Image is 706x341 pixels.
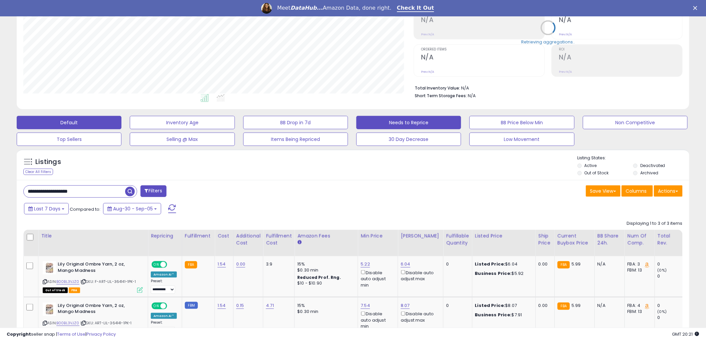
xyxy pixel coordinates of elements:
[236,302,244,309] a: 0.15
[266,302,274,309] a: 4.71
[86,331,116,337] a: Privacy Policy
[266,261,289,267] div: 3.9
[35,157,61,167] h5: Listings
[586,185,621,197] button: Save View
[475,270,512,277] b: Business Price:
[23,169,53,175] div: Clear All Filters
[658,268,667,273] small: (0%)
[297,261,353,267] div: 15%
[80,320,132,326] span: | SKU: ART-LIL-364141-1PK-1
[43,261,143,292] div: ASIN:
[583,116,688,129] button: Non Competitive
[361,261,370,268] a: 5.22
[218,261,226,268] a: 1.54
[640,163,665,168] label: Deactivated
[297,281,353,286] div: $10 - $10.90
[17,116,121,129] button: Default
[539,261,550,267] div: 0.00
[401,269,438,282] div: Disable auto adjust max
[361,232,395,239] div: Min Price
[401,302,410,309] a: 8.07
[539,232,552,246] div: Ship Price
[266,232,292,246] div: Fulfillment Cost
[151,279,177,294] div: Preset:
[658,303,685,309] div: 0
[297,309,353,315] div: $0.30 min
[297,303,353,309] div: 15%
[598,232,622,246] div: BB Share 24h.
[56,320,79,326] a: B00BL3VJZ0
[401,232,440,239] div: [PERSON_NAME]
[236,261,246,268] a: 0.00
[475,271,531,277] div: $5.92
[469,133,574,146] button: Low Movement
[297,267,353,273] div: $0.30 min
[152,262,160,268] span: ON
[297,232,355,239] div: Amazon Fees
[218,232,231,239] div: Cost
[397,5,434,12] a: Check It Out
[236,232,261,246] div: Additional Cost
[7,331,116,338] div: seller snap | |
[622,185,653,197] button: Columns
[627,220,683,227] div: Displaying 1 to 3 of 3 items
[572,302,581,309] span: 5.99
[658,261,685,267] div: 0
[130,133,235,146] button: Selling @ Max
[151,313,177,319] div: Amazon AI *
[658,309,667,314] small: (0%)
[361,310,393,329] div: Disable auto adjust min
[291,5,323,11] i: DataHub...
[654,185,683,197] button: Actions
[43,288,68,293] span: All listings that are currently out of stock and unavailable for purchase on Amazon
[185,302,198,309] small: FBM
[218,302,226,309] a: 1.54
[24,203,69,214] button: Last 7 Days
[56,279,79,285] a: B00BL3VJZ0
[658,273,685,279] div: 0
[598,261,620,267] div: N/A
[558,303,570,310] small: FBA
[151,320,177,335] div: Preset:
[585,170,609,176] label: Out of Stock
[58,261,139,275] b: Lily Original Ombre Yarn, 2 oz, Mango Madness
[261,3,272,14] img: Profile image for Georgie
[356,133,461,146] button: 30 Day Decrease
[640,170,658,176] label: Archived
[628,261,650,267] div: FBA: 3
[598,303,620,309] div: N/A
[361,302,370,309] a: 7.54
[34,205,60,212] span: Last 7 Days
[69,288,80,293] span: FBA
[658,232,682,246] div: Total Rev.
[693,6,700,10] div: Close
[446,232,469,246] div: Fulfillable Quantity
[475,232,533,239] div: Listed Price
[446,261,467,267] div: 0
[475,261,531,267] div: $6.04
[446,303,467,309] div: 0
[17,133,121,146] button: Top Sellers
[539,303,550,309] div: 0.00
[151,272,177,278] div: Amazon AI *
[672,331,699,337] span: 2025-09-13 20:21 GMT
[475,303,531,309] div: $8.07
[57,331,85,337] a: Terms of Use
[113,205,153,212] span: Aug-30 - Sep-05
[356,116,461,129] button: Needs to Reprice
[43,303,56,316] img: 51o4TTTJ97L._SL40_.jpg
[558,232,592,246] div: Current Buybox Price
[297,239,301,245] small: Amazon Fees.
[297,275,341,280] b: Reduced Prof. Rng.
[185,232,212,239] div: Fulfillment
[628,267,650,273] div: FBM: 13
[361,269,393,288] div: Disable auto adjust min
[475,261,505,267] b: Listed Price:
[277,5,392,11] div: Meet Amazon Data, done right.
[628,309,650,315] div: FBM: 13
[43,261,56,275] img: 51o4TTTJ97L._SL40_.jpg
[558,261,570,269] small: FBA
[585,163,597,168] label: Active
[401,310,438,323] div: Disable auto adjust max
[130,116,235,129] button: Inventory Age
